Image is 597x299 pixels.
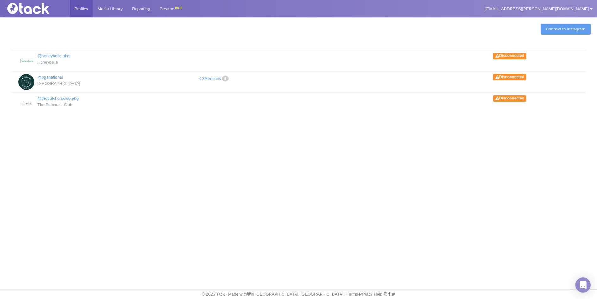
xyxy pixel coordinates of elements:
[37,54,69,58] a: @honeybelle.pbg
[493,53,526,59] span: Disconnected
[18,80,151,87] div: [GEOGRAPHIC_DATA]
[37,75,63,80] a: @pganational
[18,74,34,90] img: PGA National Resort
[347,292,358,296] a: Terms
[575,277,591,293] div: Open Intercom Messenger
[175,4,182,11] div: BETA
[493,74,526,80] span: Disconnected
[18,59,151,66] div: Honeybelle
[374,292,382,296] a: Help
[2,291,595,297] div: © 2025 Tack · Made with in [GEOGRAPHIC_DATA], [GEOGRAPHIC_DATA]. · · · ·
[359,292,373,296] a: Privacy
[37,96,79,101] a: @thebutchersclub.pbg
[5,3,68,14] img: Tack
[11,41,586,50] th: : activate to sort column descending
[161,74,269,83] a: Mentions6
[18,102,151,108] div: The Butcher's Club
[493,95,526,102] span: Disconnected
[18,53,34,69] img: Honeybelle
[541,24,591,35] a: Connect to Instagram
[222,76,229,81] span: 6
[18,95,34,111] img: The Butcher's Club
